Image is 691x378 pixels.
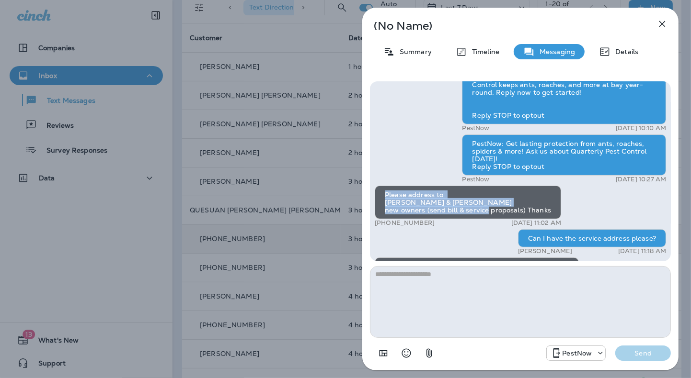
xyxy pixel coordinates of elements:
p: [DATE] 11:18 AM [618,247,666,255]
p: Details [610,48,638,56]
p: Messaging [535,48,575,56]
div: PestNow: Ready for a pest-free home? Quarterly Pest Control keeps ants, roaches, and more at bay ... [462,68,666,124]
div: PestNow: Get lasting protection from ants, roaches, spiders & more! Ask us about Quarterly Pest C... [462,134,666,176]
p: Timeline [467,48,499,56]
p: [PERSON_NAME] [518,247,573,255]
div: Please address to [PERSON_NAME] & [PERSON_NAME] new owners (send bill & service proposals) Thanks [375,186,561,219]
button: Select an emoji [397,344,416,363]
div: Can I have the service address please? [518,229,666,247]
p: PestNow [462,176,489,183]
div: +1 (703) 691-5149 [547,347,605,359]
p: (No Name) [374,22,635,30]
div: [STREET_ADDRESS][PERSON_NAME] we used to own this property but recently sold to my nephew and re-... [375,257,579,314]
p: [DATE] 11:02 AM [511,219,561,227]
button: Add in a premade template [374,344,393,363]
p: [PHONE_NUMBER] [375,219,435,227]
p: [DATE] 10:10 AM [616,124,666,132]
p: PestNow [562,349,592,357]
p: [DATE] 10:27 AM [616,176,666,183]
p: Summary [395,48,432,56]
p: PestNow [462,124,489,132]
